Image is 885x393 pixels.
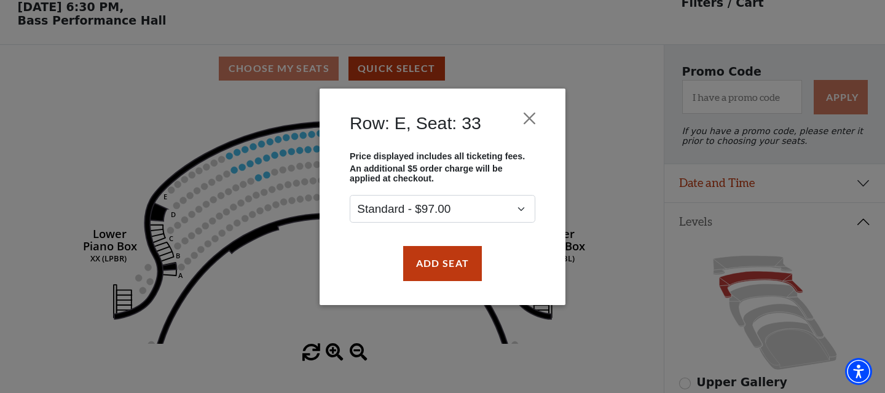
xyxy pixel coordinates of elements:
[350,151,535,161] p: Price displayed includes all ticketing fees.
[403,246,482,280] button: Add Seat
[350,164,535,183] p: An additional $5 order charge will be applied at checkout.
[845,358,872,385] div: Accessibility Menu
[518,106,541,130] button: Close
[350,113,481,133] h4: Row: E, Seat: 33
